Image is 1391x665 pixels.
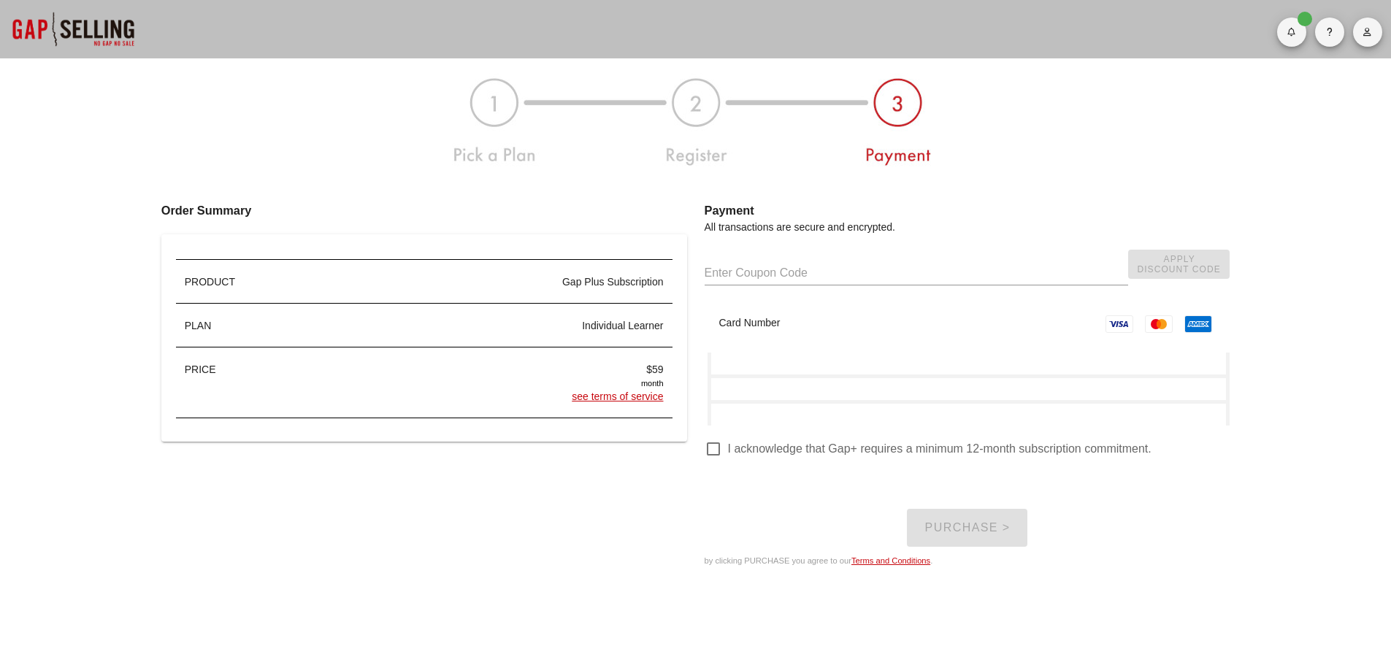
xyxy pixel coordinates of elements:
[705,201,1230,220] h3: Payment
[309,318,664,334] div: individual learner
[309,362,664,377] div: $59
[713,380,1225,398] iframe: Secure expiration date input frame
[705,261,1128,285] input: Enter Coupon Code
[1145,315,1173,333] img: master.svg
[176,304,300,347] div: PLAN
[176,260,300,304] div: PRODUCT
[719,317,781,328] label: Card Number
[705,220,1230,235] p: All transactions are secure and encrypted.
[309,377,664,390] div: month
[572,391,663,402] a: see terms of service
[440,67,951,172] img: plan-register-payment-123-3.jpg
[713,406,1225,423] iframe: Secure CVC input frame
[728,442,1230,456] label: I acknowledge that Gap+ requires a minimum 12-month subscription commitment.
[713,355,1225,372] iframe: Secure card number input frame
[705,550,933,565] small: by clicking PURCHASE you agree to our .
[1105,315,1133,333] img: visa.svg
[1298,12,1312,26] span: Badge
[309,274,664,290] div: Gap Plus Subscription
[176,347,300,419] div: PRICE
[161,201,687,220] h3: Order Summary
[851,556,930,565] a: Terms and Conditions
[1184,315,1212,333] img: american_express.svg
